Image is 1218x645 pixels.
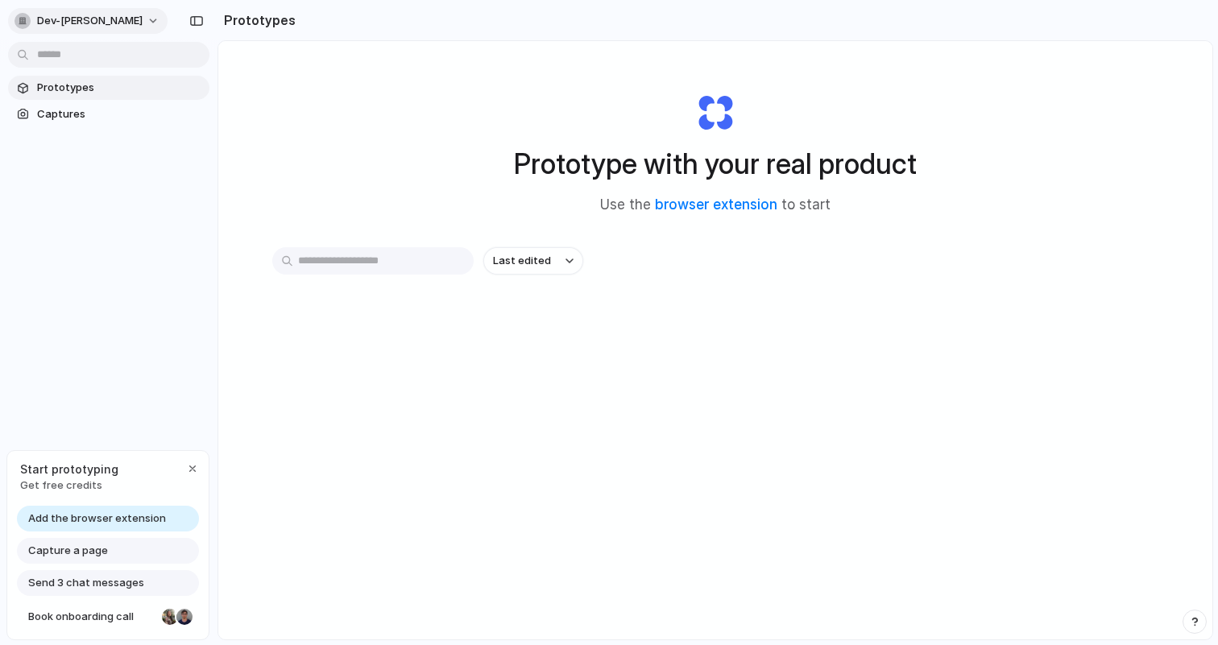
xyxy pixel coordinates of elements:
[600,195,831,216] span: Use the to start
[28,543,108,559] span: Capture a page
[8,8,168,34] button: dev-[PERSON_NAME]
[483,247,583,275] button: Last edited
[175,607,194,626] div: Christian Iacullo
[20,461,118,478] span: Start prototyping
[160,607,180,626] div: Nicole Kubica
[28,609,155,625] span: Book onboarding call
[37,80,203,96] span: Prototypes
[514,143,917,185] h1: Prototype with your real product
[37,13,143,29] span: dev-[PERSON_NAME]
[20,478,118,494] span: Get free credits
[8,102,209,126] a: Captures
[37,106,203,122] span: Captures
[17,604,199,630] a: Book onboarding call
[28,575,144,591] span: Send 3 chat messages
[8,76,209,100] a: Prototypes
[217,10,296,30] h2: Prototypes
[493,253,551,269] span: Last edited
[655,196,777,213] a: browser extension
[28,511,166,527] span: Add the browser extension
